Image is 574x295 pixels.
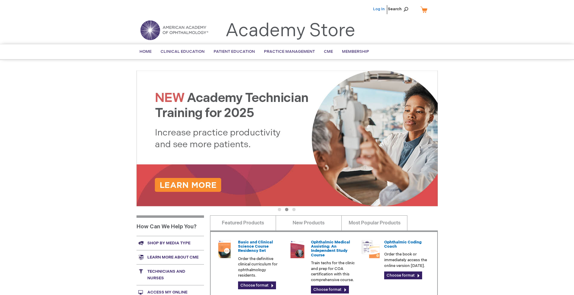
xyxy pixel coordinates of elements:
a: Shop by media type [136,236,204,250]
p: Order the book or immediately access the online version [DATE]. [384,252,430,268]
a: Choose format [384,271,422,279]
a: Patient Education [209,44,259,59]
span: Search [388,3,411,15]
a: Most Popular Products [341,215,407,230]
span: Home [140,49,152,54]
a: Log In [373,7,385,11]
a: Choose format [238,281,276,289]
a: Academy Store [225,20,355,42]
span: CME [324,49,333,54]
p: Train techs for the clinic and prep for COA certification with this comprehensive course. [311,260,357,283]
a: Learn more about CME [136,250,204,264]
a: Ophthalmic Coding Coach [384,240,422,249]
a: Ophthalmic Medical Assisting: An Independent Study Course [311,240,350,258]
span: Clinical Education [161,49,205,54]
a: Membership [337,44,374,59]
button: 1 of 3 [278,208,281,211]
a: Practice Management [259,44,319,59]
h1: How Can We Help You? [136,215,204,236]
a: Basic and Clinical Science Course Residency Set [238,240,273,253]
a: Choose format [311,286,349,293]
img: 02850963u_47.png [215,240,234,258]
a: New Products [276,215,342,230]
p: Order the definitive clinical curriculum for ophthalmology residents. [238,256,284,278]
span: Patient Education [214,49,255,54]
a: Featured Products [210,215,276,230]
button: 2 of 3 [285,208,288,211]
span: Membership [342,49,369,54]
span: Practice Management [264,49,315,54]
img: codngu_60.png [362,240,380,258]
a: Technicians and nurses [136,264,204,285]
a: Clinical Education [156,44,209,59]
a: CME [319,44,337,59]
img: 0219007u_51.png [288,240,306,258]
button: 3 of 3 [292,208,296,211]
